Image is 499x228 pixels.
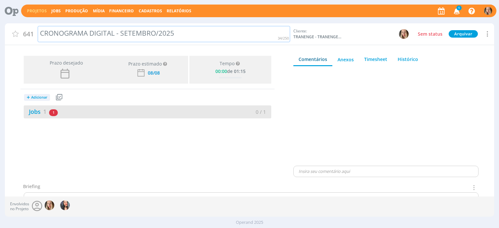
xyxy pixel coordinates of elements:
button: 1 [450,5,463,17]
span: TRANENGE - TRANENGE CONSTRUÇÕES LTDA [293,34,342,40]
a: Comentários [293,53,332,66]
span: Cadastros [139,8,162,14]
div: Anexos [338,56,354,63]
a: Projetos [27,8,47,14]
div: Cliente: [293,28,409,40]
a: Financeiro [109,8,134,14]
div: CRONOGRAMA DIGITAL - SETEMBRO/2025 [38,26,290,42]
button: Mídia [91,8,107,14]
a: Produção [65,8,88,14]
span: Sem status [418,31,442,37]
a: Mídia [93,8,105,14]
button: T [399,29,409,39]
span: 1 [43,108,46,115]
span: + [27,94,30,101]
span: 641 [23,29,34,39]
div: Briefing [23,183,40,192]
span: 00:00 [215,68,227,74]
div: 08/08 [148,71,160,75]
div: Prazo estimado [128,60,162,67]
button: Financeiro [107,8,136,14]
img: T [399,29,409,39]
a: Jobs110 / 1 [24,105,271,118]
button: Produção [63,8,90,14]
span: Envolvidos no Projeto [10,202,29,211]
button: +Adicionar [24,94,50,101]
span: Adicionar [31,95,47,100]
img: T [45,200,54,210]
div: de 01:15 [215,67,246,74]
a: Relatórios [167,8,191,14]
img: T [484,7,492,15]
span: Tempo [220,61,235,66]
a: Histórico [392,53,423,65]
button: Projetos [25,8,49,14]
button: Cadastros [137,8,164,14]
a: Timesheet [359,53,392,65]
span: 1 [456,6,462,10]
button: T [484,5,493,17]
button: Relatórios [165,8,193,14]
button: Arquivar [449,30,478,38]
button: Sem status [416,30,444,38]
a: Jobs [51,8,61,14]
span: Prazo desejado [47,59,83,66]
a: Jobs [24,108,46,115]
strong: 1 - OBJETIVO [29,195,54,201]
button: Jobs [49,8,63,14]
span: 0 / 1 [256,109,266,115]
button: +Adicionar [24,92,54,103]
img: K [60,200,70,210]
span: 1 [49,109,58,116]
